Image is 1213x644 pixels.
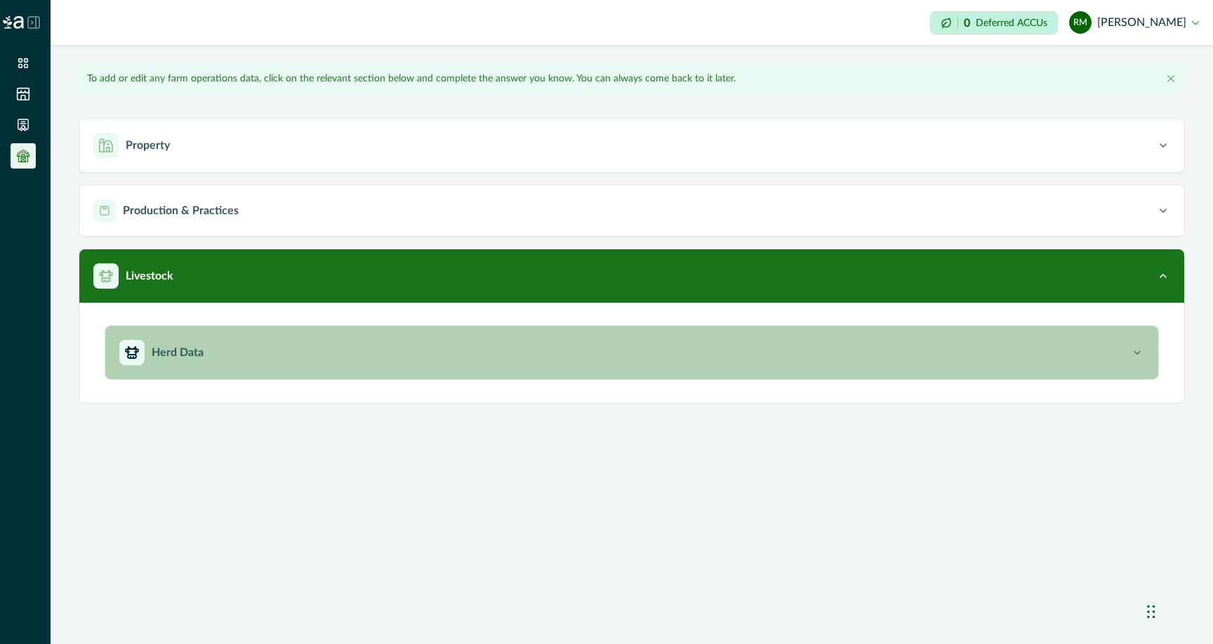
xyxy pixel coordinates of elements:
button: Production & Practices [79,185,1184,236]
p: Livestock [126,268,173,284]
button: Livestock [79,249,1184,303]
button: Herd Data [105,326,1158,379]
div: Livestock [79,303,1184,402]
div: Drag [1147,591,1155,633]
p: To add or edit any farm operations data, click on the relevant section below and complete the ans... [87,72,736,86]
p: Property [126,137,170,154]
button: Rodney McIntyre[PERSON_NAME] [1069,6,1199,39]
button: Close [1162,70,1179,87]
p: Deferred ACCUs [976,18,1047,28]
p: Herd Data [152,344,204,361]
p: Production & Practices [123,202,239,219]
iframe: Chat Widget [1143,577,1213,644]
img: Logo [3,16,24,29]
p: 0 [964,18,970,29]
button: Property [79,119,1184,172]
